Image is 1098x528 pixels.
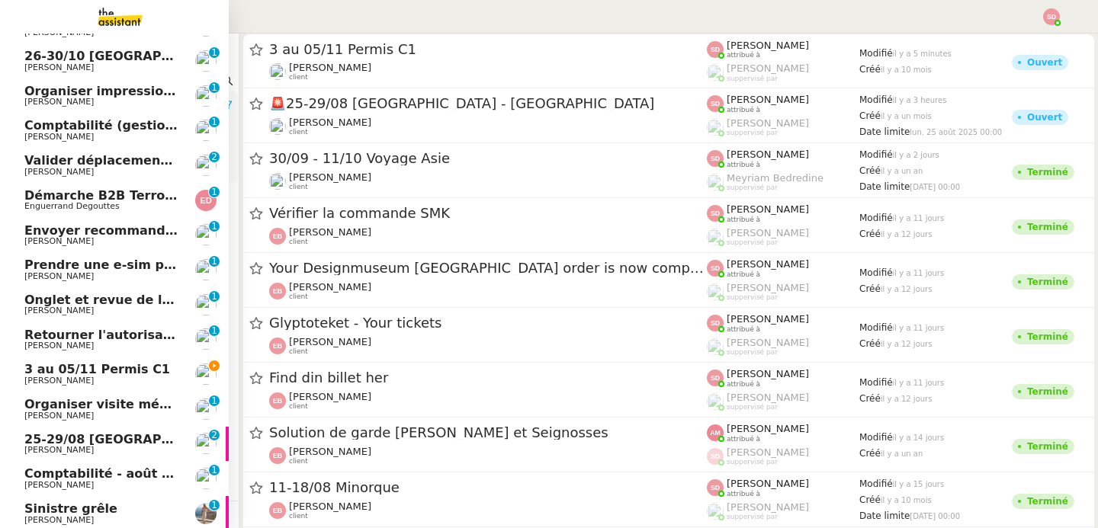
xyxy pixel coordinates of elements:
span: [PERSON_NAME] [727,203,809,215]
app-user-detailed-label: client [269,281,707,301]
span: Modifié [859,94,893,105]
span: Modifié [859,432,893,443]
span: Envoyer recommandé à [GEOGRAPHIC_DATA] [24,223,333,238]
img: users%2FoFdbodQ3TgNoWt9kP3GXAs5oaCq1%2Favatar%2Fprofile-pic.png [707,393,724,410]
img: svg [269,502,286,519]
img: svg [707,260,724,277]
app-user-label: attribué à [707,149,859,168]
span: 11-18/08 Minorque [269,481,707,494]
span: il y a 12 jours [881,230,933,238]
span: [PERSON_NAME] [24,341,94,350]
span: suppervisé par [727,129,778,137]
span: [PERSON_NAME] [24,445,94,455]
span: Modifié [859,377,893,388]
app-user-label: attribué à [707,423,859,443]
span: [PERSON_NAME] [24,236,94,246]
span: [DATE] 00:00 [910,512,960,520]
span: [PERSON_NAME] [289,226,371,238]
span: Modifié [859,48,893,59]
span: il y a 2 jours [893,151,939,159]
span: il y a 14 jours [893,434,945,442]
span: suppervisé par [727,513,778,521]
span: Prendre une e-sim pour Ana [24,258,217,272]
app-user-label: suppervisé par [707,446,859,466]
span: Démarche B2B Terroir d'Eugénie [24,188,247,203]
app-user-label: suppervisé par [707,62,859,82]
span: Comptabilité - août 2025 [24,466,195,481]
span: attribué à [727,435,760,443]
span: client [289,183,308,191]
app-user-detailed-label: client [269,226,707,246]
nz-badge-sup: 1 [209,256,220,267]
span: [PERSON_NAME] [24,376,94,386]
span: [PERSON_NAME] [727,313,809,325]
nz-badge-sup: 1 [209,187,220,197]
app-user-detailed-label: client [269,117,707,136]
app-user-label: attribué à [707,203,859,223]
div: Terminé [1027,222,1068,232]
span: Vérifier la commande SMK [269,206,707,220]
app-user-label: suppervisé par [707,392,859,411]
span: Modifié [859,478,893,489]
span: suppervisé par [727,238,778,247]
img: users%2Fjeuj7FhI7bYLyCU6UIN9LElSS4x1%2Favatar%2F1678820456145.jpeg [195,259,217,280]
span: Find din billet her [269,371,707,385]
app-user-label: suppervisé par [707,337,859,357]
span: 🚨 [269,95,286,111]
span: [PERSON_NAME] [727,478,809,489]
span: Créé [859,229,881,239]
span: Organiser visite médicale [PERSON_NAME] [24,397,318,411]
app-user-label: suppervisé par [707,172,859,192]
img: users%2FW7e7b233WjXBv8y9FJp8PJv22Cs1%2Favatar%2F21b3669d-5595-472e-a0ea-de11407c45ae [195,468,217,489]
img: users%2Fjeuj7FhI7bYLyCU6UIN9LElSS4x1%2Favatar%2F1678820456145.jpeg [195,398,217,420]
app-user-label: attribué à [707,40,859,59]
span: client [289,402,308,411]
img: users%2FoFdbodQ3TgNoWt9kP3GXAs5oaCq1%2Favatar%2Fprofile-pic.png [707,64,724,81]
div: Terminé [1027,442,1068,451]
span: [PERSON_NAME] [24,515,94,525]
app-user-detailed-label: client [269,171,707,191]
span: 3 au 05/11 Permis C1 [269,43,707,56]
span: [PERSON_NAME] [727,62,809,74]
span: attribué à [727,490,760,498]
nz-badge-sup: 1 [209,117,220,127]
span: [PERSON_NAME] [289,446,371,457]
span: [DATE] 00:00 [910,183,960,191]
span: il y a un mois [881,112,932,120]
span: Créé [859,283,881,294]
nz-badge-sup: 1 [209,221,220,232]
span: Modifié [859,322,893,333]
p: 1 [211,117,217,130]
span: client [289,73,308,82]
span: [PERSON_NAME] [727,149,809,160]
span: [PERSON_NAME] [24,132,94,142]
img: users%2FoFdbodQ3TgNoWt9kP3GXAs5oaCq1%2Favatar%2Fprofile-pic.png [707,119,724,136]
span: attribué à [727,106,760,114]
img: 9c41a674-290d-4aa4-ad60-dbefefe1e183 [195,503,217,524]
app-user-detailed-label: client [269,501,707,520]
span: il y a 11 jours [893,379,945,387]
span: Créé [859,64,881,75]
span: attribué à [727,51,760,59]
app-user-label: suppervisé par [707,282,859,302]
span: attribué à [727,216,760,224]
app-user-detailed-label: client [269,62,707,82]
span: client [289,128,308,136]
span: attribué à [727,161,760,169]
img: users%2FlTfsyV2F6qPWZMLkCFFmx0QkZeu2%2Favatar%2FChatGPT%20Image%201%20aou%CC%82t%202025%2C%2011_0... [195,328,217,350]
img: svg [707,41,724,58]
span: il y a 3 heures [893,96,947,104]
nz-badge-sup: 1 [209,325,220,336]
span: Comptabilité (gestion des factures) - septembre 2025 [24,118,395,133]
img: svg [707,95,724,112]
span: client [289,457,308,466]
img: svg [707,424,724,441]
app-user-detailed-label: client [269,446,707,466]
app-user-label: suppervisé par [707,227,859,247]
div: Ouvert [1027,113,1062,122]
img: svg [269,283,286,299]
nz-badge-sup: 1 [209,395,220,406]
img: users%2FaellJyylmXSg4jqeVbanehhyYJm1%2Favatar%2Fprofile-pic%20(4).png [707,174,724,190]
span: il y a un an [881,450,923,458]
img: svg [269,338,286,354]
